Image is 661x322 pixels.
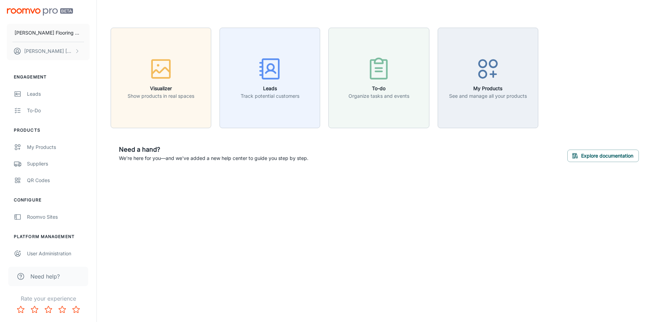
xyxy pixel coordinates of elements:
[241,92,299,100] p: Track potential customers
[328,74,429,81] a: To-doOrganize tasks and events
[7,42,90,60] button: [PERSON_NAME] [PERSON_NAME]
[567,152,639,159] a: Explore documentation
[348,92,409,100] p: Organize tasks and events
[128,85,194,92] h6: Visualizer
[220,74,320,81] a: LeadsTrack potential customers
[27,177,90,184] div: QR Codes
[27,143,90,151] div: My Products
[328,28,429,128] button: To-doOrganize tasks and events
[27,160,90,168] div: Suppliers
[128,92,194,100] p: Show products in real spaces
[119,145,308,154] h6: Need a hand?
[241,85,299,92] h6: Leads
[27,90,90,98] div: Leads
[438,28,538,128] button: My ProductsSee and manage all your products
[348,85,409,92] h6: To-do
[27,107,90,114] div: To-do
[7,8,73,16] img: Roomvo PRO Beta
[15,29,82,37] p: [PERSON_NAME] Flooring Stores
[220,28,320,128] button: LeadsTrack potential customers
[438,74,538,81] a: My ProductsSee and manage all your products
[449,85,527,92] h6: My Products
[119,154,308,162] p: We're here for you—and we've added a new help center to guide you step by step.
[111,28,211,128] button: VisualizerShow products in real spaces
[567,150,639,162] button: Explore documentation
[7,24,90,42] button: [PERSON_NAME] Flooring Stores
[24,47,73,55] p: [PERSON_NAME] [PERSON_NAME]
[449,92,527,100] p: See and manage all your products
